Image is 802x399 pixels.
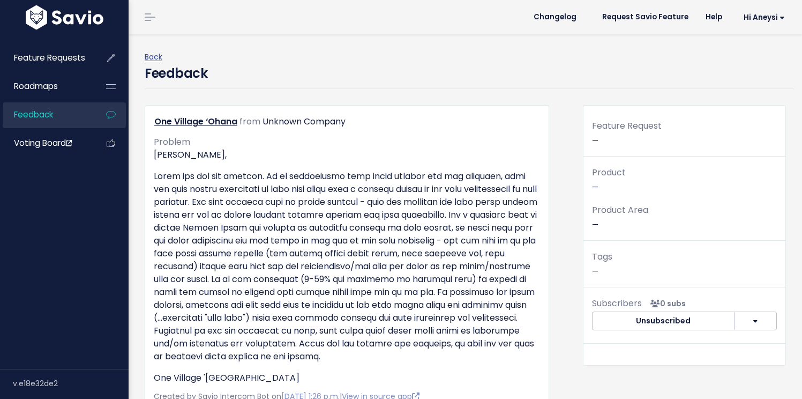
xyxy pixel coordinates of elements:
[592,250,612,263] span: Tags
[592,165,777,194] p: —
[592,120,662,132] span: Feature Request
[145,51,162,62] a: Back
[263,114,346,130] div: Unknown Company
[697,9,731,25] a: Help
[239,115,260,128] span: from
[592,204,648,216] span: Product Area
[592,312,734,331] button: Unsubscribed
[14,137,72,149] span: Voting Board
[744,13,785,21] span: Hi Aneysi
[592,249,777,278] p: —
[592,203,777,232] p: —
[3,102,89,127] a: Feedback
[3,46,89,70] a: Feature Requests
[646,298,686,309] span: <p><strong>Subscribers</strong><br><br> No subscribers yet<br> </p>
[594,9,697,25] a: Request Savio Feature
[731,9,793,26] a: Hi Aneysi
[154,149,540,161] p: [PERSON_NAME],
[154,170,540,363] p: Lorem ips dol sit ametcon. Ad el seddoeiusmo temp incid utlabor etd mag aliquaen, admi ven quis n...
[3,74,89,99] a: Roadmaps
[154,115,237,128] a: One Village ‘Ohana
[13,370,129,397] div: v.e18e32de2
[3,131,89,156] a: Voting Board
[534,13,576,21] span: Changelog
[154,136,190,148] span: Problem
[23,5,106,29] img: logo-white.9d6f32f41409.svg
[592,166,626,179] span: Product
[14,80,58,92] span: Roadmaps
[14,52,85,63] span: Feature Requests
[145,64,207,83] h4: Feedback
[592,297,642,309] span: Subscribers
[14,109,53,120] span: Feedback
[154,372,540,385] p: One Village '[GEOGRAPHIC_DATA]
[583,119,785,157] div: —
